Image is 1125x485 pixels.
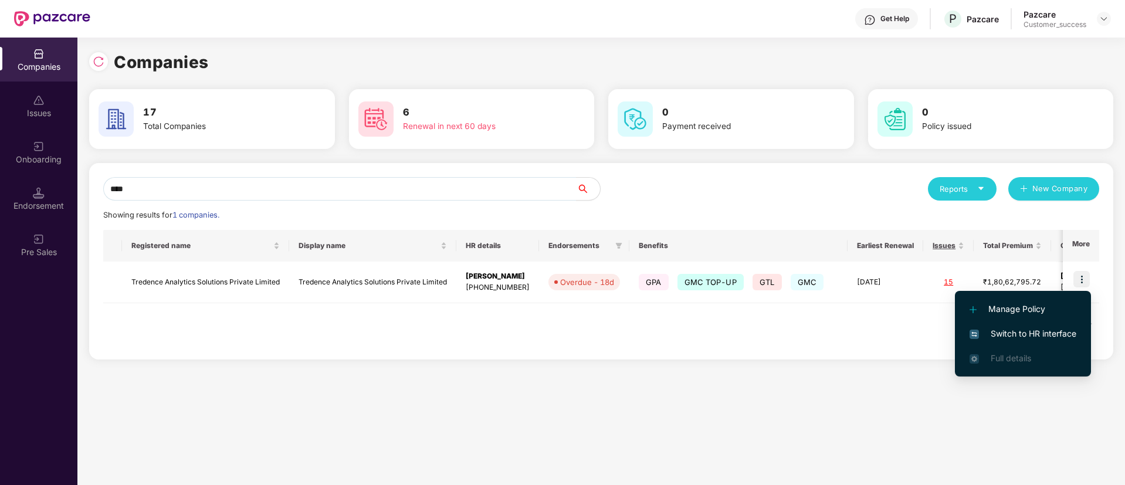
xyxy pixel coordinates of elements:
img: svg+xml;base64,PHN2ZyB3aWR0aD0iMjAiIGhlaWdodD0iMjAiIHZpZXdCb3g9IjAgMCAyMCAyMCIgZmlsbD0ibm9uZSIgeG... [33,141,45,152]
img: svg+xml;base64,PHN2ZyB4bWxucz0iaHR0cDovL3d3dy53My5vcmcvMjAwMC9zdmciIHdpZHRoPSIxNiIgaGVpZ2h0PSIxNi... [970,330,979,339]
img: svg+xml;base64,PHN2ZyBpZD0iUmVsb2FkLTMyeDMyIiB4bWxucz0iaHR0cDovL3d3dy53My5vcmcvMjAwMC9zdmciIHdpZH... [93,56,104,67]
h3: 6 [403,105,551,120]
span: Switch to HR interface [970,327,1076,340]
span: Issues [933,241,955,250]
th: Registered name [122,230,289,262]
span: GMC [791,274,824,290]
div: ₹1,80,62,795.72 [983,277,1042,288]
img: svg+xml;base64,PHN2ZyB3aWR0aD0iMTQuNSIgaGVpZ2h0PSIxNC41IiB2aWV3Qm94PSIwIDAgMTYgMTYiIGZpbGw9Im5vbm... [33,187,45,199]
img: svg+xml;base64,PHN2ZyBpZD0iSGVscC0zMngzMiIgeG1sbnM9Imh0dHA6Ly93d3cudzMub3JnLzIwMDAvc3ZnIiB3aWR0aD... [864,14,876,26]
div: Pazcare [967,13,999,25]
td: Tredence Analytics Solutions Private Limited [122,262,289,303]
span: GTL [753,274,782,290]
th: HR details [456,230,539,262]
img: svg+xml;base64,PHN2ZyB4bWxucz0iaHR0cDovL3d3dy53My5vcmcvMjAwMC9zdmciIHdpZHRoPSIxMi4yMDEiIGhlaWdodD... [970,306,977,313]
div: Pazcare [1024,9,1086,20]
div: Renewal in next 60 days [403,120,551,133]
th: Benefits [629,230,848,262]
img: svg+xml;base64,PHN2ZyB4bWxucz0iaHR0cDovL3d3dy53My5vcmcvMjAwMC9zdmciIHdpZHRoPSIxNi4zNjMiIGhlaWdodD... [970,354,979,364]
div: Payment received [662,120,810,133]
img: svg+xml;base64,PHN2ZyB4bWxucz0iaHR0cDovL3d3dy53My5vcmcvMjAwMC9zdmciIHdpZHRoPSI2MCIgaGVpZ2h0PSI2MC... [877,101,913,137]
span: Full details [991,353,1031,363]
span: Endorsements [548,241,611,250]
span: GPA [639,274,669,290]
button: search [576,177,601,201]
span: GMC TOP-UP [677,274,744,290]
th: Total Premium [974,230,1051,262]
th: Display name [289,230,456,262]
span: Display name [299,241,438,250]
img: svg+xml;base64,PHN2ZyB4bWxucz0iaHR0cDovL3d3dy53My5vcmcvMjAwMC9zdmciIHdpZHRoPSI2MCIgaGVpZ2h0PSI2MC... [358,101,394,137]
img: svg+xml;base64,PHN2ZyBpZD0iSXNzdWVzX2Rpc2FibGVkIiB4bWxucz0iaHR0cDovL3d3dy53My5vcmcvMjAwMC9zdmciIH... [33,94,45,106]
div: Get Help [880,14,909,23]
td: Tredence Analytics Solutions Private Limited [289,262,456,303]
img: svg+xml;base64,PHN2ZyB4bWxucz0iaHR0cDovL3d3dy53My5vcmcvMjAwMC9zdmciIHdpZHRoPSI2MCIgaGVpZ2h0PSI2MC... [99,101,134,137]
span: Showing results for [103,211,219,219]
div: Reports [940,183,985,195]
div: Policy issued [922,120,1070,133]
span: 1 companies. [172,211,219,219]
span: caret-down [977,185,985,192]
img: icon [1073,271,1090,287]
div: [PERSON_NAME] [466,271,530,282]
h3: 0 [922,105,1070,120]
td: [DATE] [848,262,923,303]
span: search [576,184,600,194]
h1: Companies [114,49,209,75]
div: 15 [933,277,964,288]
th: Issues [923,230,974,262]
span: filter [613,239,625,253]
div: Overdue - 18d [560,276,614,288]
th: More [1063,230,1099,262]
span: New Company [1032,183,1088,195]
div: Total Companies [143,120,291,133]
button: plusNew Company [1008,177,1099,201]
span: Total Premium [983,241,1033,250]
img: svg+xml;base64,PHN2ZyB3aWR0aD0iMjAiIGhlaWdodD0iMjAiIHZpZXdCb3g9IjAgMCAyMCAyMCIgZmlsbD0ibm9uZSIgeG... [33,233,45,245]
th: Earliest Renewal [848,230,923,262]
img: New Pazcare Logo [14,11,90,26]
span: filter [615,242,622,249]
img: svg+xml;base64,PHN2ZyBpZD0iQ29tcGFuaWVzIiB4bWxucz0iaHR0cDovL3d3dy53My5vcmcvMjAwMC9zdmciIHdpZHRoPS... [33,48,45,60]
span: Manage Policy [970,303,1076,316]
div: Customer_success [1024,20,1086,29]
div: [PHONE_NUMBER] [466,282,530,293]
img: svg+xml;base64,PHN2ZyBpZD0iRHJvcGRvd24tMzJ4MzIiIHhtbG5zPSJodHRwOi8vd3d3LnczLm9yZy8yMDAwL3N2ZyIgd2... [1099,14,1109,23]
span: Registered name [131,241,271,250]
img: svg+xml;base64,PHN2ZyB4bWxucz0iaHR0cDovL3d3dy53My5vcmcvMjAwMC9zdmciIHdpZHRoPSI2MCIgaGVpZ2h0PSI2MC... [618,101,653,137]
span: P [949,12,957,26]
span: plus [1020,185,1028,194]
h3: 17 [143,105,291,120]
h3: 0 [662,105,810,120]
